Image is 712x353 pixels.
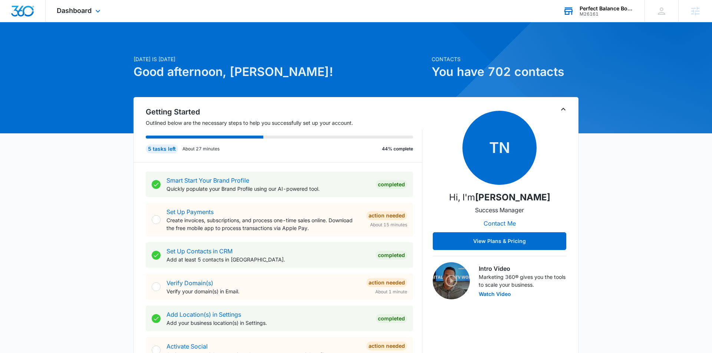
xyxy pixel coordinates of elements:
[370,222,407,228] span: About 15 minutes
[167,216,360,232] p: Create invoices, subscriptions, and process one-time sales online. Download the free mobile app t...
[57,7,92,14] span: Dashboard
[462,111,537,185] span: TN
[449,191,550,204] p: Hi, I'm
[167,343,208,350] a: Activate Social
[366,278,407,287] div: Action Needed
[432,63,578,81] h1: You have 702 contacts
[366,342,407,350] div: Action Needed
[475,206,524,214] p: Success Manager
[479,264,566,273] h3: Intro Video
[146,144,178,153] div: 5 tasks left
[182,146,220,152] p: About 27 minutes
[146,119,422,127] p: Outlined below are the necessary steps to help you successfully set up your account.
[382,146,413,152] p: 44% complete
[475,192,550,203] strong: [PERSON_NAME]
[366,211,407,220] div: Action Needed
[133,55,427,63] p: [DATE] is [DATE]
[376,314,407,323] div: Completed
[376,180,407,189] div: Completed
[167,319,370,327] p: Add your business location(s) in Settings.
[167,247,233,255] a: Set Up Contacts in CRM
[479,292,511,297] button: Watch Video
[432,55,578,63] p: Contacts
[479,273,566,289] p: Marketing 360® gives you the tools to scale your business.
[167,287,360,295] p: Verify your domain(s) in Email.
[476,214,523,232] button: Contact Me
[376,251,407,260] div: Completed
[580,11,634,17] div: account id
[167,185,370,193] p: Quickly populate your Brand Profile using our AI-powered tool.
[559,105,568,114] button: Toggle Collapse
[433,262,470,299] img: Intro Video
[167,256,370,263] p: Add at least 5 contacts in [GEOGRAPHIC_DATA].
[167,311,241,318] a: Add Location(s) in Settings
[167,177,249,184] a: Smart Start Your Brand Profile
[133,63,427,81] h1: Good afternoon, [PERSON_NAME]!
[433,232,566,250] button: View Plans & Pricing
[375,289,407,295] span: About 1 minute
[580,6,634,11] div: account name
[146,106,422,117] h2: Getting Started
[167,208,214,216] a: Set Up Payments
[167,279,213,287] a: Verify Domain(s)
